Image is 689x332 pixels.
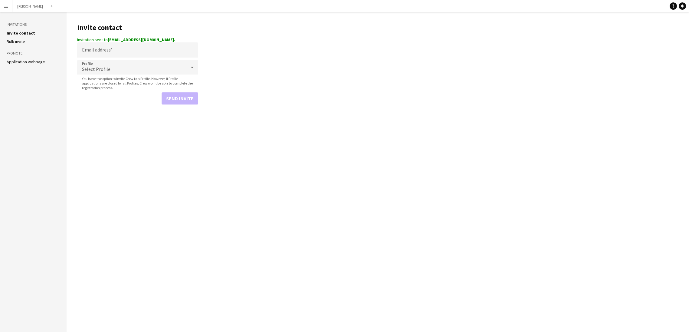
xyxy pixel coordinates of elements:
[77,23,198,32] h1: Invite contact
[12,0,48,12] button: [PERSON_NAME]
[77,37,198,42] div: Invitation sent to
[108,37,175,42] strong: [EMAIL_ADDRESS][DOMAIN_NAME].
[77,76,198,90] span: You have the option to invite Crew to a Profile. However, if Profile applications are closed for ...
[7,22,60,27] h3: Invitations
[7,59,45,65] a: Application webpage
[7,51,60,56] h3: Promote
[82,66,110,72] span: Select Profile
[7,39,25,44] a: Bulk invite
[7,30,35,36] a: Invite contact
